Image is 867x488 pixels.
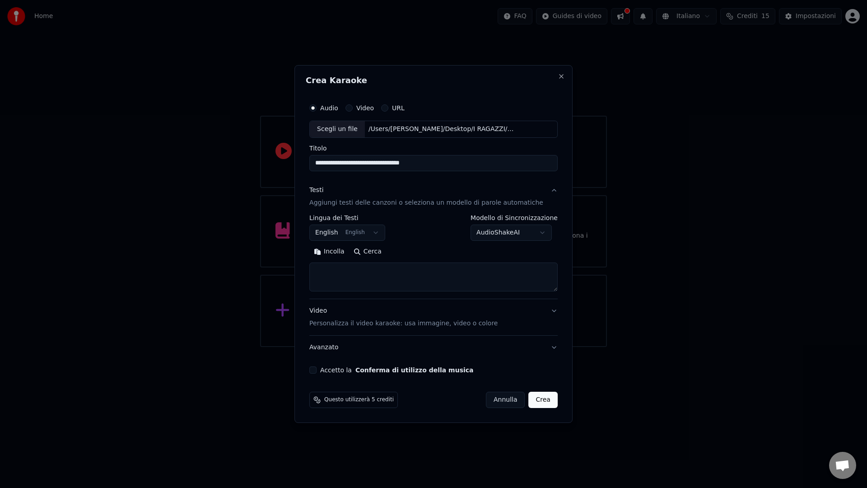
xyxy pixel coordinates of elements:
button: Crea [529,392,558,408]
label: URL [392,105,405,111]
label: Audio [320,105,338,111]
button: VideoPersonalizza il video karaoke: usa immagine, video o colore [309,299,558,335]
h2: Crea Karaoke [306,76,561,84]
div: Video [309,306,498,328]
button: TestiAggiungi testi delle canzoni o seleziona un modello di parole automatiche [309,178,558,215]
button: Accetto la [355,367,474,373]
p: Personalizza il video karaoke: usa immagine, video o colore [309,319,498,328]
label: Accetto la [320,367,473,373]
p: Aggiungi testi delle canzoni o seleziona un modello di parole automatiche [309,198,543,207]
div: Testi [309,186,323,195]
label: Lingua dei Testi [309,215,385,221]
div: Scegli un file [310,121,365,137]
button: Cerca [349,244,386,259]
button: Incolla [309,244,349,259]
span: Questo utilizzerà 5 crediti [324,396,394,404]
label: Titolo [309,145,558,151]
button: Avanzato [309,336,558,359]
div: /Users/[PERSON_NAME]/Desktop/I RAGAZZI/EXPORT X TESTI/UPTOWN FUNK - x testo.mp3 [365,125,518,134]
div: TestiAggiungi testi delle canzoni o seleziona un modello di parole automatiche [309,215,558,299]
button: Annulla [486,392,525,408]
label: Video [356,105,374,111]
label: Modello di Sincronizzazione [471,215,558,221]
